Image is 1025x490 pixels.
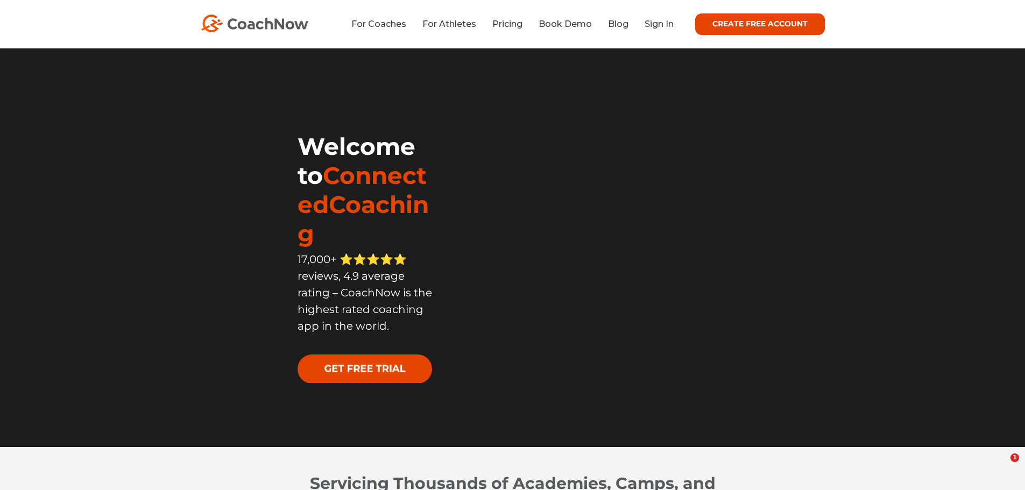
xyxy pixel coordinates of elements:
a: Book Demo [539,19,592,29]
span: 1 [1010,453,1019,462]
a: For Athletes [422,19,476,29]
a: For Coaches [351,19,406,29]
h1: Welcome to [298,132,435,248]
a: CREATE FREE ACCOUNT [695,13,825,35]
span: 17,000+ ⭐️⭐️⭐️⭐️⭐️ reviews, 4.9 average rating – CoachNow is the highest rated coaching app in th... [298,253,432,332]
a: Blog [608,19,628,29]
a: Pricing [492,19,522,29]
span: ConnectedCoaching [298,161,429,248]
img: CoachNow Logo [201,15,308,32]
a: Sign In [645,19,674,29]
iframe: Intercom live chat [988,453,1014,479]
img: GET FREE TRIAL [298,354,432,383]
